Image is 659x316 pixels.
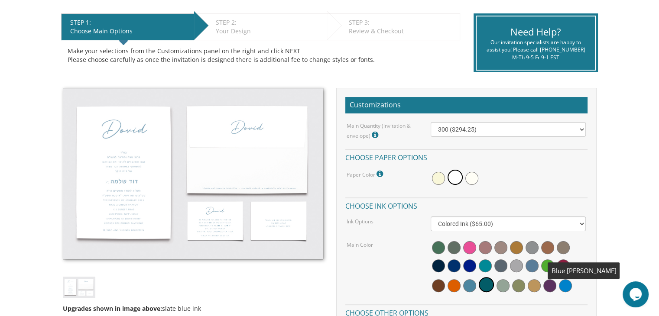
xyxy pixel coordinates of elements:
div: Our invitation specialists are happy to assist you! Please call [PHONE_NUMBER] M-Th 9-5 Fr 9-1 EST [483,39,588,61]
div: STEP 2: [216,18,323,27]
div: Need Help? [483,25,588,39]
h4: Choose ink options [345,197,588,213]
label: Main Color [347,241,373,248]
span: Upgrades shown in image above: [63,304,162,313]
img: bminv-thumb-1.jpg [63,277,95,298]
h2: Customizations [345,97,588,113]
label: Main Quantity (invitation & envelope) [347,122,418,141]
div: STEP 3: [349,18,455,27]
div: Review & Checkout [349,27,455,35]
h4: Choose paper options [345,149,588,164]
iframe: chat widget [623,281,650,307]
img: bminv-thumb-1.jpg [63,88,323,259]
div: Choose Main Options [70,27,190,35]
div: STEP 1: [70,18,190,27]
label: Paper Color [347,168,385,180]
div: Make your selections from the Customizations panel on the right and click NEXT Please choose care... [68,47,454,64]
div: Your Design [216,27,323,35]
label: Ink Options [347,218,373,225]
